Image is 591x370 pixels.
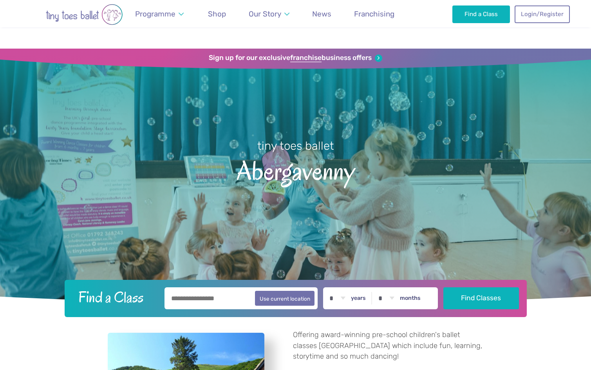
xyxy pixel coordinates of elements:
[312,9,331,18] span: News
[255,291,315,306] button: Use current location
[309,5,335,23] a: News
[354,9,394,18] span: Franchising
[293,330,484,362] p: Offering award-winning pre-school children's ballet classes [GEOGRAPHIC_DATA] which include fun, ...
[443,287,519,309] button: Find Classes
[290,54,322,62] strong: franchise
[135,9,175,18] span: Programme
[515,5,569,23] a: Login/Register
[249,9,281,18] span: Our Story
[400,295,421,302] label: months
[351,295,366,302] label: years
[204,5,230,23] a: Shop
[257,139,334,152] small: tiny toes ballet
[351,5,398,23] a: Franchising
[22,4,147,25] img: tiny toes ballet
[72,287,159,307] h2: Find a Class
[245,5,293,23] a: Our Story
[14,154,577,185] span: Abergavenny
[209,54,382,62] a: Sign up for our exclusivefranchisebusiness offers
[208,9,226,18] span: Shop
[132,5,188,23] a: Programme
[452,5,510,23] a: Find a Class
